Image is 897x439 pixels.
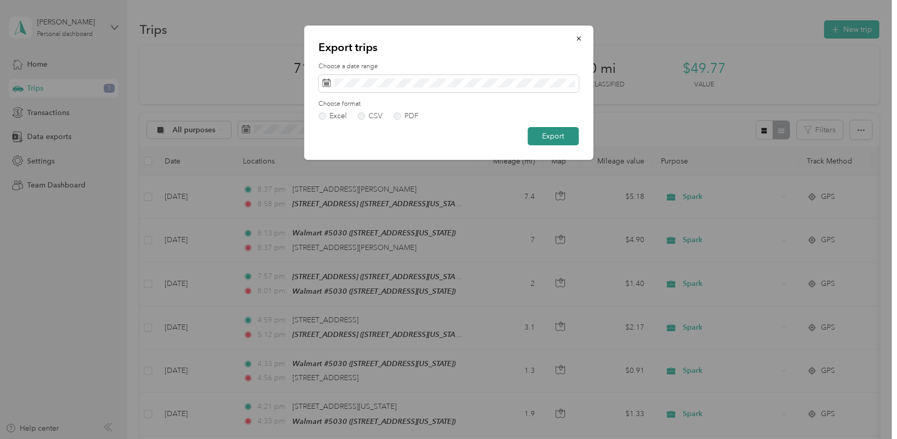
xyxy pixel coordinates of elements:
[318,62,579,71] label: Choose a date range
[404,112,419,120] div: PDF
[318,40,579,55] p: Export trips
[839,381,897,439] iframe: Everlance-gr Chat Button Frame
[368,112,383,120] div: CSV
[318,99,579,109] label: Choose format
[329,112,347,120] div: Excel
[527,127,579,145] button: Export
